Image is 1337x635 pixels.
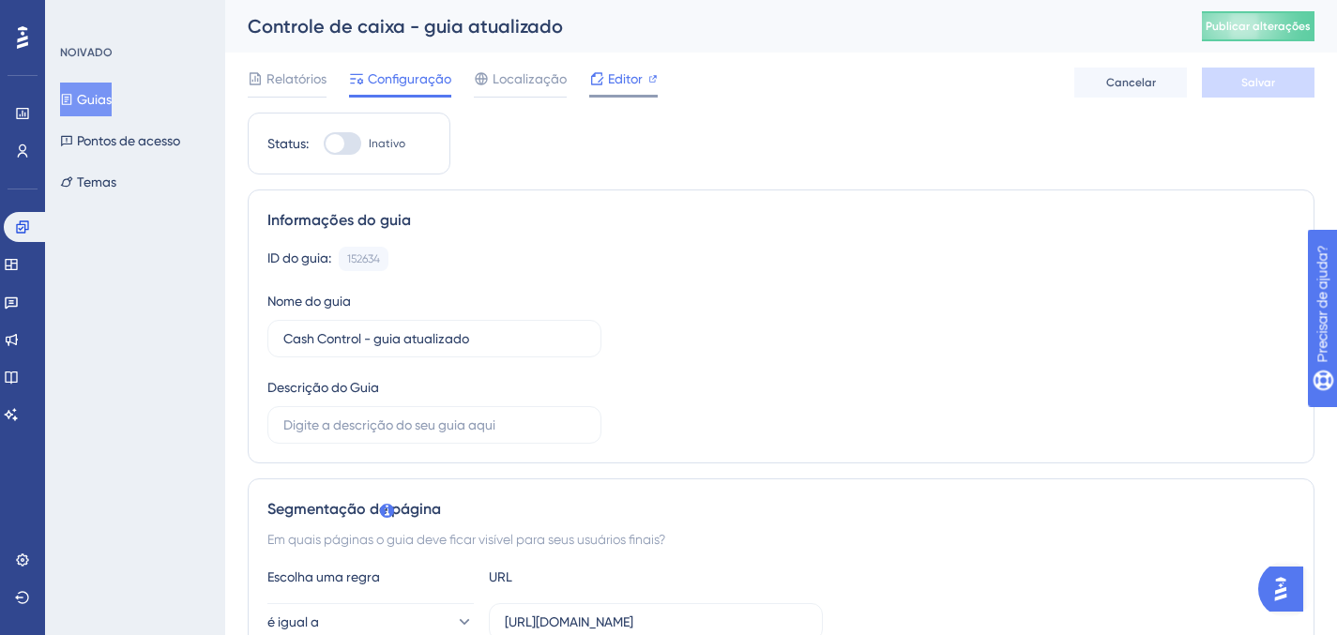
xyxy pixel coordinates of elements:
[1258,561,1314,617] iframe: Iniciador do Assistente de IA do UserGuiding
[266,71,327,86] font: Relatórios
[267,614,319,629] font: é igual a
[493,71,567,86] font: Localização
[248,15,563,38] font: Controle de caixa - guia atualizado
[347,252,380,265] font: 152634
[608,71,643,86] font: Editor
[267,500,441,518] font: Segmentação de página
[1206,20,1311,33] font: Publicar alterações
[60,124,180,158] button: Pontos de acesso
[60,46,113,59] font: NOIVADO
[267,211,411,229] font: Informações do guia
[267,136,309,151] font: Status:
[1202,11,1314,41] button: Publicar alterações
[267,569,380,584] font: Escolha uma regra
[44,8,161,23] font: Precisar de ajuda?
[489,569,512,584] font: URL
[267,294,351,309] font: Nome do guia
[368,71,451,86] font: Configuração
[369,137,405,150] font: Inativo
[1106,76,1156,89] font: Cancelar
[283,328,585,349] input: Digite o nome do seu guia aqui
[1241,76,1275,89] font: Salvar
[60,165,116,199] button: Temas
[1074,68,1187,98] button: Cancelar
[77,92,112,107] font: Guias
[267,250,331,265] font: ID do guia:
[267,532,665,547] font: Em quais páginas o guia deve ficar visível para seus usuários finais?
[267,380,379,395] font: Descrição do Guia
[505,612,807,632] input: seusite.com/caminho
[77,133,180,148] font: Pontos de acesso
[1202,68,1314,98] button: Salvar
[283,415,585,435] input: Digite a descrição do seu guia aqui
[60,83,112,116] button: Guias
[77,174,116,189] font: Temas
